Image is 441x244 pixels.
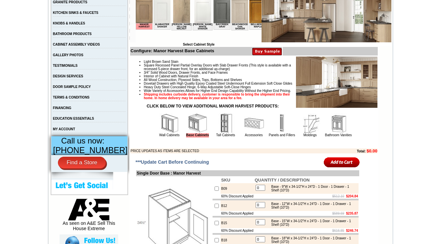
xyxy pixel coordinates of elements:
a: Panels and Fillers [269,133,295,137]
a: Accessories [245,133,263,137]
img: Base Cabinets [188,113,208,133]
span: Square Recessed Panel Partial Overlay Doors with Slab Drawer Fronts (This style is available with... [144,63,291,71]
b: Configure: Manor Harvest Base Cabinets [130,48,214,53]
img: Accessories [244,113,264,133]
s: $616.85 [332,229,344,232]
a: FINANCING [53,106,72,110]
input: Add to Cart [324,157,360,168]
span: [PHONE_NUMBER] [53,145,127,155]
td: PRICE UPDATES AS ITEMS ARE SELECTED [130,148,320,153]
a: Find a Store [58,157,106,169]
div: As seen on A&E Sell This House Extreme [60,199,118,234]
a: KNOBS & HANDLES [53,21,85,25]
img: Wall Cabinets [160,113,179,133]
img: Moldings [300,113,320,133]
span: All Wood Construction, Plywood Sides, Tops, Bottoms and Shelves [144,78,242,82]
td: Bellmonte Maple [114,30,130,37]
a: Wall Cabinets [159,133,179,137]
a: BATHROOM PRODUCTS [53,32,92,36]
td: 60% Discount Applied [220,194,254,199]
b: Total: [357,149,366,153]
b: QUANTITY / DESCRIPTION [255,178,310,183]
strong: CLICK BELOW TO VIEW ADDITIONAL MANOR HARVEST PRODUCTS: [147,104,279,108]
b: $0.00 [367,148,377,153]
a: Tall Cabinets [216,133,235,137]
b: Select Cabinet Style [183,43,215,46]
div: Base - 9"W x 34-1/2"H x 24"D - 1 Door - 1 Drawer - 1 Shelf (10"D) [268,185,357,192]
span: Heavy Duty Steel Concealed Hinge, 6-Way Adjustable Soft-Close Hinges [144,85,251,89]
div: Base - 15"W x 34-1/2"H x 24"D - 1 Door - 1 Drawer - 1 Shelf (10"D) [268,219,357,226]
span: Dovetail Drawers with High Quality Epoxy Coated Steel Undermount Full Extension Soft Close Glides [144,82,292,85]
s: $512.10 [332,194,344,198]
a: TERMS & CONDITIONS [53,96,90,99]
td: B09 [220,183,254,194]
a: KITCHEN SINKS & FAUCETS [53,11,98,15]
b: $235.87 [346,212,358,215]
div: Base - 18"W x 34-1/2"H x 24"D - 1 Door - 1 Drawer - 1 Shelf (10"D) [268,236,357,244]
td: Single Door Base : Manor Harvest [136,170,359,176]
a: GALLERY PHOTOS [53,53,83,57]
span: Light Brown Sand Stain [144,60,178,63]
td: 60% Discount Applied [220,228,254,233]
td: B12 [220,200,254,211]
td: B15 [220,218,254,228]
span: Interior of Cabinet with Natural Finish [144,74,198,78]
img: Bathroom Vanities [328,113,348,133]
td: 60% Discount Applied [220,211,254,216]
a: EDUCATION ESSENTIALS [53,117,94,120]
div: Base - 12"W x 34-1/2"H x 24"D - 1 Door - 1 Drawer - 1 Shelf (10"D) [268,202,357,209]
b: $246.74 [346,229,358,232]
span: ***Update Cart Before Continuing [135,159,209,165]
img: Tall Cabinets [216,113,236,133]
span: Call us now: [61,136,105,145]
a: Base Cabinets [186,133,209,138]
a: MY ACCOUNT [53,127,75,131]
b: $204.84 [346,194,358,198]
img: Panels and Fillers [272,113,292,133]
span: Wide Variety of Accessories Allows for Higher End Design Capability Without the Higher End Pricing. [144,89,291,93]
a: CABINET ASSEMBLY VIDEOS [53,43,100,46]
span: 3/4" Solid Wood Doors, Drawer Fronts, and Face Frames [144,71,227,74]
a: Bathroom Vanities [325,133,352,137]
a: DOOR SAMPLE POLICY [53,85,91,89]
b: SKU [221,178,230,183]
a: GRANITE PRODUCTS [53,0,87,4]
a: Moldings [303,133,317,137]
strong: Shipping includes curbside delivery, customer is responsible to bring the shipment into their hom... [144,93,290,100]
s: $589.69 [332,212,344,215]
a: TESTIMONIALS [53,64,77,67]
a: DESIGN SERVICES [53,74,83,78]
img: Product Image [296,57,377,108]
